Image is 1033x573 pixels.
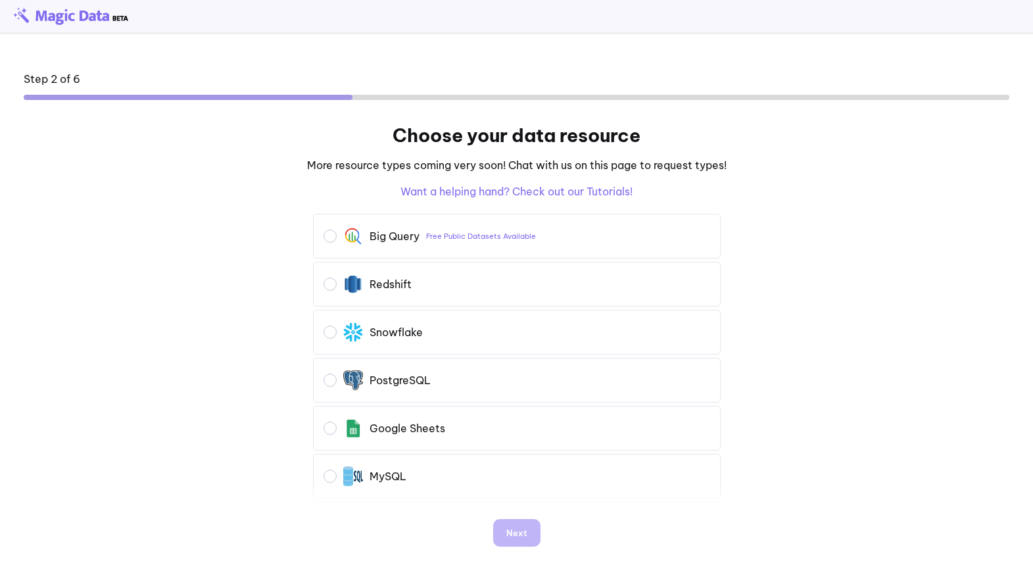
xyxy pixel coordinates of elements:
div: Snowflake [370,326,423,339]
div: Next [506,529,527,537]
div: Big Query [370,230,420,243]
a: Free Public Datasets Available [426,232,536,241]
div: PostgreSQL [370,374,431,387]
a: Want a helping hand? Check out our Tutorials! [400,185,633,198]
p: More resource types coming very soon! Chat with us on this page to request types! [24,157,1009,173]
div: MySQL [370,470,406,483]
div: Google Sheets [370,422,445,435]
h1: Choose your data resource [24,124,1009,147]
div: Step 2 of 6 [24,71,80,87]
button: Next [493,519,541,547]
img: beta-logo.png [13,7,128,24]
div: Redshift [370,278,412,291]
